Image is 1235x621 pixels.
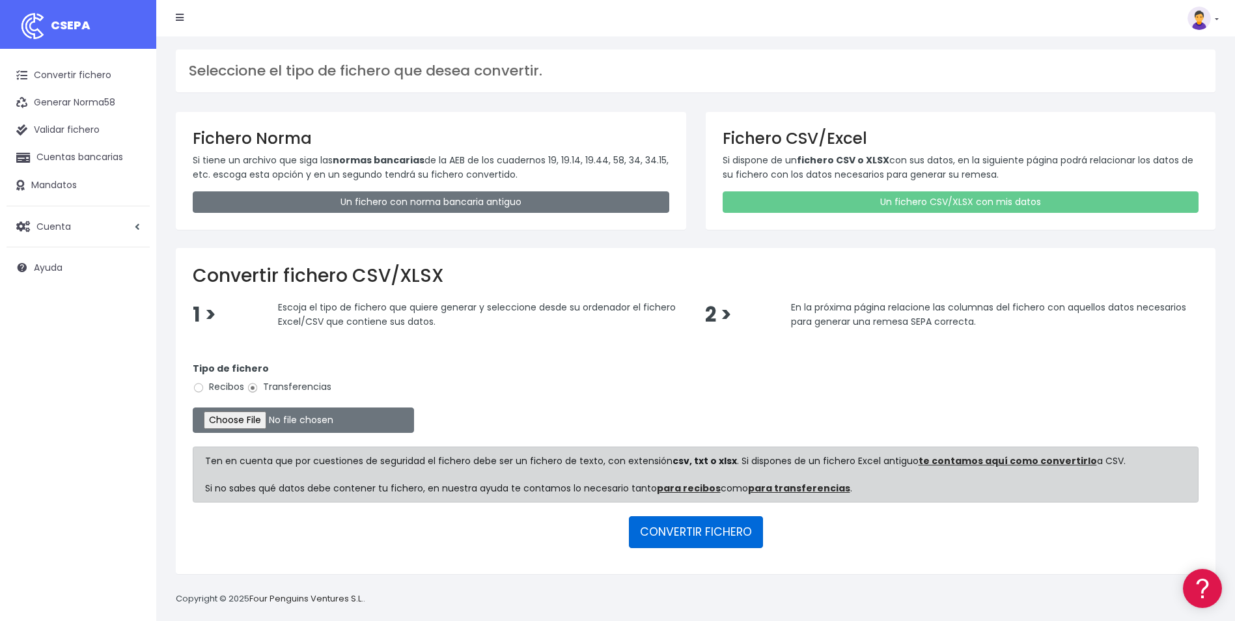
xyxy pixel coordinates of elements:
a: Cuentas bancarias [7,144,150,171]
img: profile [1187,7,1211,30]
label: Recibos [193,380,244,394]
a: Un fichero CSV/XLSX con mis datos [723,191,1199,213]
p: Si dispone de un con sus datos, en la siguiente página podrá relacionar los datos de su fichero c... [723,153,1199,182]
h3: Fichero Norma [193,129,669,148]
span: Ayuda [34,261,62,274]
span: 2 > [705,301,732,329]
a: Validar fichero [7,117,150,144]
a: Cuenta [7,213,150,240]
span: Escoja el tipo de fichero que quiere generar y seleccione desde su ordenador el fichero Excel/CSV... [278,301,676,328]
div: Ten en cuenta que por cuestiones de seguridad el fichero debe ser un fichero de texto, con extens... [193,447,1199,503]
h2: Convertir fichero CSV/XLSX [193,265,1199,287]
label: Transferencias [247,380,331,394]
a: Ayuda [7,254,150,281]
span: 1 > [193,301,216,329]
button: CONVERTIR FICHERO [629,516,763,547]
a: Generar Norma58 [7,89,150,117]
strong: Tipo de fichero [193,362,269,375]
h3: Fichero CSV/Excel [723,129,1199,148]
strong: csv, txt o xlsx [673,454,737,467]
p: Copyright © 2025 . [176,592,365,606]
a: Mandatos [7,172,150,199]
a: para transferencias [748,482,850,495]
h3: Seleccione el tipo de fichero que desea convertir. [189,62,1202,79]
span: En la próxima página relacione las columnas del fichero con aquellos datos necesarios para genera... [791,301,1186,328]
span: CSEPA [51,17,90,33]
strong: normas bancarias [333,154,424,167]
img: logo [16,10,49,42]
a: para recibos [657,482,721,495]
a: Four Penguins Ventures S.L. [249,592,363,605]
strong: fichero CSV o XLSX [797,154,889,167]
a: te contamos aquí como convertirlo [919,454,1097,467]
span: Cuenta [36,219,71,232]
a: Un fichero con norma bancaria antiguo [193,191,669,213]
a: Convertir fichero [7,62,150,89]
p: Si tiene un archivo que siga las de la AEB de los cuadernos 19, 19.14, 19.44, 58, 34, 34.15, etc.... [193,153,669,182]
